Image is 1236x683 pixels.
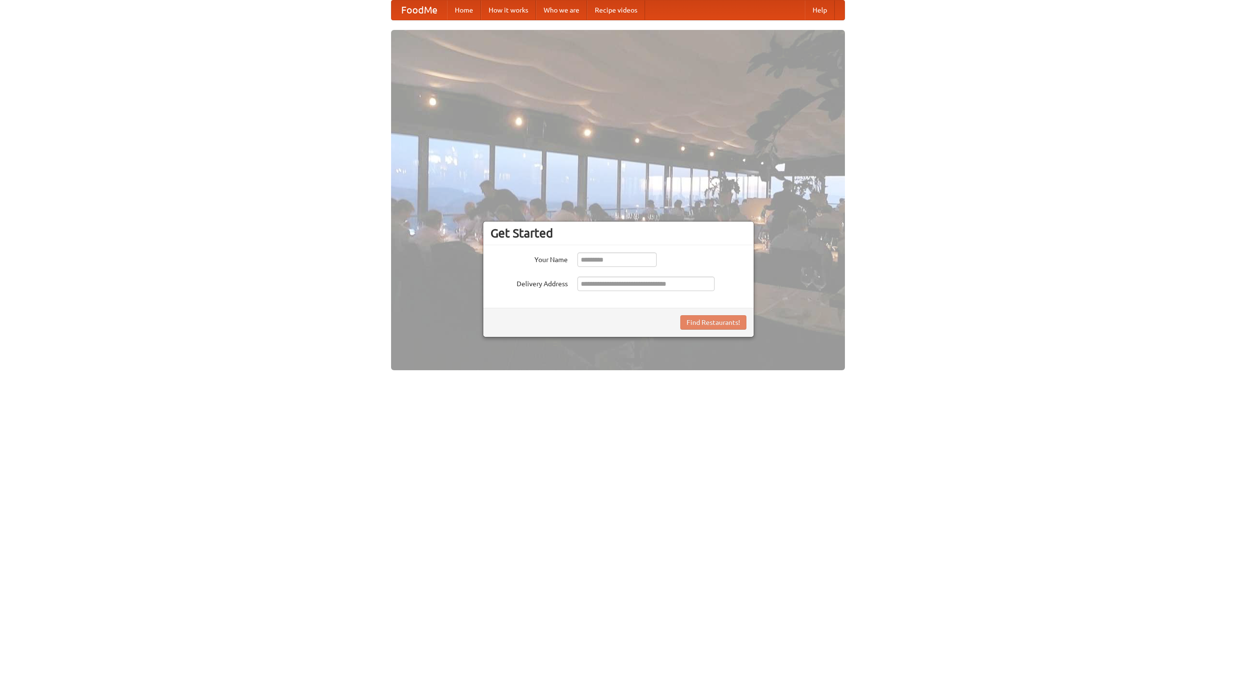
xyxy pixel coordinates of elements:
a: How it works [481,0,536,20]
a: Help [805,0,835,20]
a: Recipe videos [587,0,645,20]
h3: Get Started [491,226,746,240]
label: Your Name [491,252,568,265]
a: Who we are [536,0,587,20]
label: Delivery Address [491,277,568,289]
button: Find Restaurants! [680,315,746,330]
a: FoodMe [392,0,447,20]
a: Home [447,0,481,20]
